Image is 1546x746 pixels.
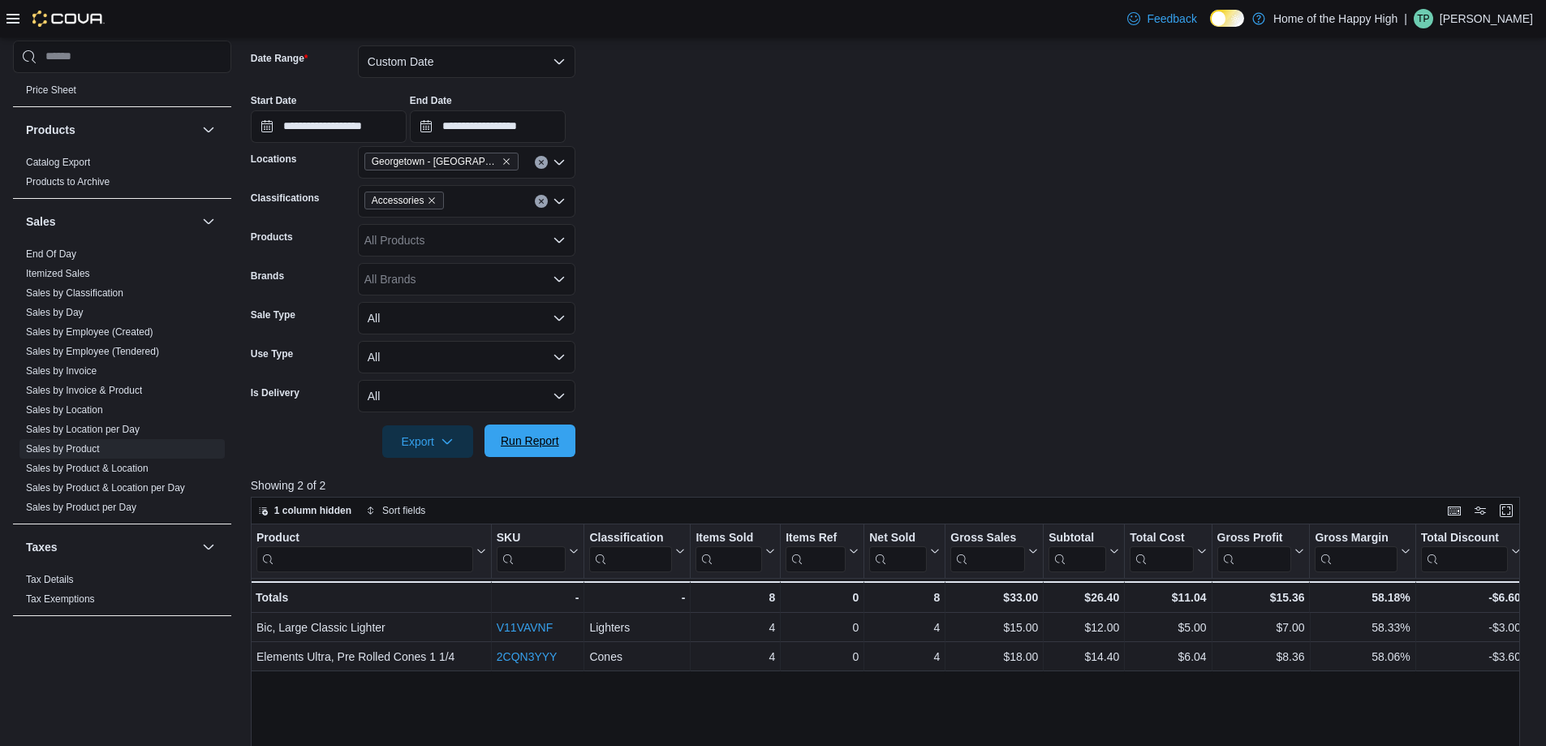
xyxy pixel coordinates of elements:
span: Sales by Employee (Created) [26,326,153,339]
div: Total Discount [1420,531,1507,546]
span: Products to Archive [26,175,110,188]
div: -$6.60 [1420,588,1520,607]
div: Gross Sales [950,531,1025,546]
div: SKU [497,531,566,546]
button: Display options [1471,501,1490,520]
a: Sales by Employee (Tendered) [26,346,159,357]
div: Product [256,531,473,572]
div: $18.00 [950,647,1038,666]
input: Dark Mode [1210,10,1244,27]
button: Taxes [199,537,218,557]
h3: Taxes [26,539,58,555]
span: Export [392,425,463,458]
button: Total Discount [1420,531,1520,572]
button: SKU [497,531,579,572]
div: -$3.00 [1421,618,1521,637]
button: Taxes [26,539,196,555]
div: - [589,588,685,607]
a: Price Sheet [26,84,76,96]
span: Georgetown - [GEOGRAPHIC_DATA] - Fire & Flower [372,153,498,170]
span: Run Report [501,433,559,449]
button: Custom Date [358,45,575,78]
div: Gross Margin [1315,531,1397,572]
a: V11VAVNF [497,621,553,634]
button: Total Cost [1130,531,1206,572]
div: - [497,588,579,607]
div: $15.00 [950,618,1038,637]
div: 0 [786,618,859,637]
a: Sales by Employee (Created) [26,326,153,338]
button: Keyboard shortcuts [1445,501,1464,520]
button: Net Sold [869,531,940,572]
div: 0 [786,588,859,607]
span: TP [1417,9,1429,28]
div: Total Cost [1130,531,1193,572]
div: $26.40 [1049,588,1119,607]
p: [PERSON_NAME] [1440,9,1533,28]
span: Sales by Location per Day [26,423,140,436]
button: Remove Accessories from selection in this group [427,196,437,205]
div: Lighters [589,618,685,637]
div: $14.40 [1049,647,1119,666]
button: Subtotal [1049,531,1119,572]
span: Sales by Invoice [26,364,97,377]
div: $12.00 [1049,618,1119,637]
span: Sales by Product [26,442,100,455]
div: 8 [695,588,775,607]
button: All [358,302,575,334]
a: Sales by Product & Location per Day [26,482,185,494]
span: Accessories [372,192,424,209]
span: Sales by Day [26,306,84,319]
div: SKU URL [497,531,566,572]
div: Product [256,531,473,546]
input: Press the down key to open a popover containing a calendar. [410,110,566,143]
a: Catalog Export [26,157,90,168]
button: Sales [26,213,196,230]
button: Open list of options [553,156,566,169]
span: Georgetown - Mountainview - Fire & Flower [364,153,519,170]
button: Remove Georgetown - Mountainview - Fire & Flower from selection in this group [502,157,511,166]
button: Clear input [535,195,548,208]
div: Sales [13,244,231,524]
button: All [358,380,575,412]
label: Classifications [251,192,320,205]
div: -$3.60 [1421,647,1521,666]
label: Is Delivery [251,386,299,399]
button: Open list of options [553,195,566,208]
div: Net Sold [869,531,927,546]
div: 4 [869,647,940,666]
button: Enter fullscreen [1496,501,1516,520]
div: $11.04 [1130,588,1206,607]
div: Gross Sales [950,531,1025,572]
a: End Of Day [26,248,76,260]
a: Tax Exemptions [26,593,95,605]
button: Products [26,122,196,138]
div: $33.00 [950,588,1038,607]
a: Sales by Day [26,307,84,318]
a: Sales by Product [26,443,100,455]
span: Sales by Product per Day [26,501,136,514]
div: 4 [695,618,775,637]
button: 1 column hidden [252,501,358,520]
h3: Sales [26,213,56,230]
div: $5.00 [1130,618,1206,637]
button: Products [199,120,218,140]
div: Gross Margin [1315,531,1397,546]
div: 58.18% [1315,588,1410,607]
label: Start Date [251,94,297,107]
img: Cova [32,11,105,27]
div: $7.00 [1217,618,1304,637]
span: Price Sheet [26,84,76,97]
div: 0 [786,647,859,666]
button: Run Report [484,425,575,457]
a: Tax Details [26,574,74,585]
button: Gross Sales [950,531,1038,572]
button: Sales [199,212,218,231]
div: Taxes [13,570,231,615]
button: Classification [589,531,685,572]
label: Products [251,231,293,244]
div: $6.04 [1130,647,1206,666]
span: Itemized Sales [26,267,90,280]
span: Sales by Location [26,403,103,416]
